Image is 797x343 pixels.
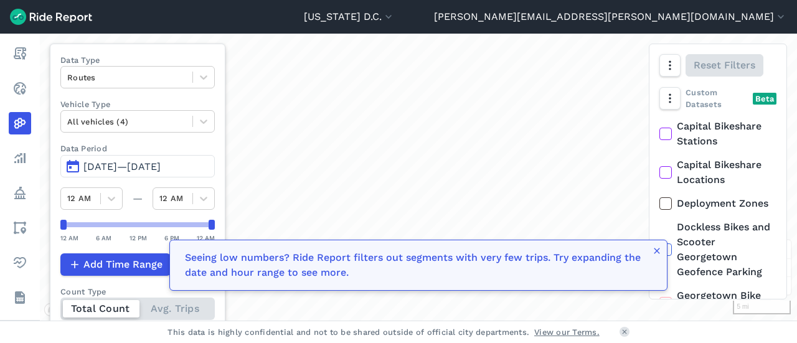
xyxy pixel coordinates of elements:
[9,112,31,134] a: Heatmaps
[659,119,776,149] label: Capital Bikeshare Stations
[197,232,215,243] div: 12 AM
[659,220,776,280] label: Dockless Bikes and Scooter Georgetown Geofence Parking
[304,9,395,24] button: [US_STATE] D.C.
[9,147,31,169] a: Analyze
[60,155,215,177] button: [DATE]—[DATE]
[9,217,31,239] a: Areas
[534,326,600,338] a: View our Terms.
[434,9,787,24] button: [PERSON_NAME][EMAIL_ADDRESS][PERSON_NAME][DOMAIN_NAME]
[96,232,111,243] div: 6 AM
[9,286,31,309] a: Datasets
[694,58,755,73] span: Reset Filters
[659,288,776,318] label: Georgetown Bike Parking
[753,93,776,105] div: Beta
[60,253,171,276] button: Add Time Range
[659,196,776,211] label: Deployment Zones
[130,232,147,243] div: 12 PM
[60,232,78,243] div: 12 AM
[9,77,31,100] a: Realtime
[40,34,797,321] div: loading
[659,87,776,110] div: Custom Datasets
[9,182,31,204] a: Policy
[83,257,163,272] span: Add Time Range
[60,143,215,154] label: Data Period
[9,42,31,65] a: Report
[686,54,763,77] button: Reset Filters
[9,251,31,274] a: Health
[60,286,215,298] div: Count Type
[164,232,179,243] div: 6 PM
[659,157,776,187] label: Capital Bikeshare Locations
[83,161,161,172] span: [DATE]—[DATE]
[60,98,215,110] label: Vehicle Type
[10,9,92,25] img: Ride Report
[123,191,153,206] div: —
[60,54,215,66] label: Data Type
